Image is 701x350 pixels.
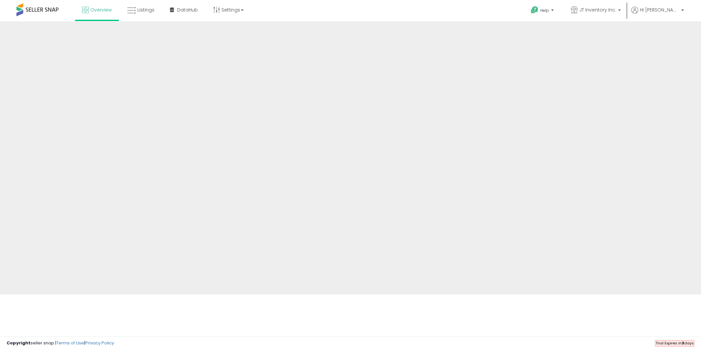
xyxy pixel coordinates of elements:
[90,7,112,13] span: Overview
[177,7,198,13] span: DataHub
[526,1,560,21] a: Help
[640,7,679,13] span: Hi [PERSON_NAME]
[579,7,616,13] span: JT Inventory Inc.
[530,6,539,14] i: Get Help
[137,7,154,13] span: Listings
[631,7,684,21] a: Hi [PERSON_NAME]
[540,8,549,13] span: Help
